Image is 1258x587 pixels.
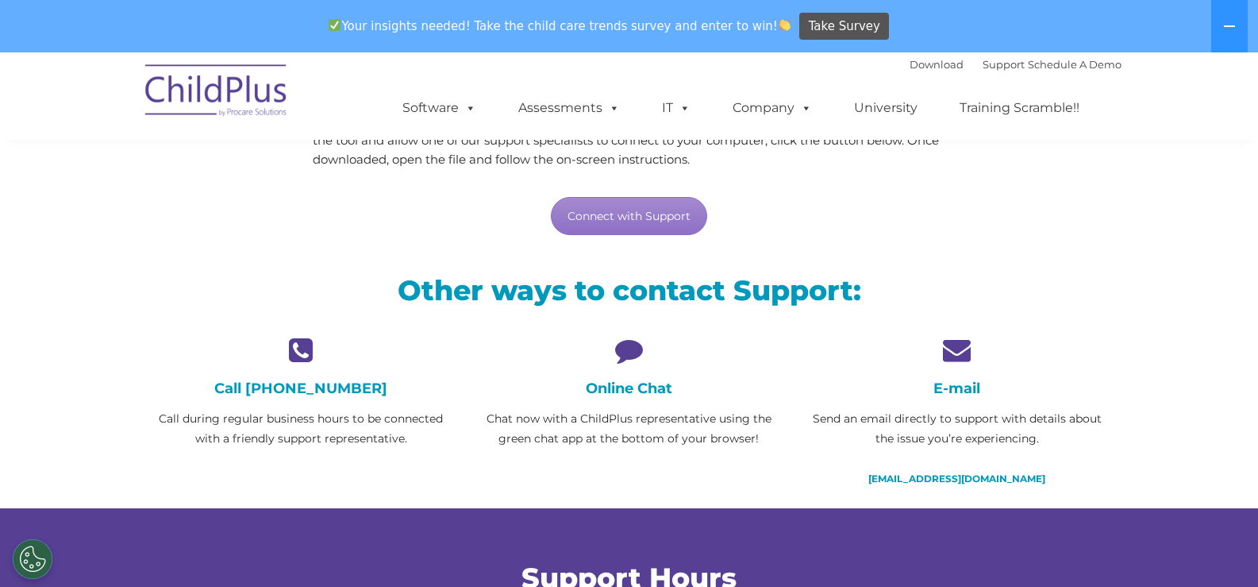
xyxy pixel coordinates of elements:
a: Take Survey [799,13,889,41]
h4: E-mail [805,380,1109,397]
font: | [910,58,1121,71]
span: Your insights needed! Take the child care trends survey and enter to win! [322,10,798,41]
p: Call during regular business hours to be connected with a friendly support representative. [149,409,453,449]
img: 👏 [779,19,791,31]
a: IT [646,92,706,124]
a: Schedule A Demo [1028,58,1121,71]
h2: Other ways to contact Support: [149,272,1110,308]
p: Through our secure support tool, we’ll connect to your computer and solve your issues for you! To... [313,112,945,169]
a: Training Scramble!! [944,92,1095,124]
h4: Online Chat [477,380,781,397]
h4: Call [PHONE_NUMBER] [149,380,453,397]
a: Download [910,58,964,71]
button: Cookies Settings [13,539,52,579]
a: [EMAIL_ADDRESS][DOMAIN_NAME] [868,473,1045,485]
a: University [838,92,933,124]
a: Software [387,92,492,124]
a: Assessments [502,92,636,124]
span: Take Survey [809,13,880,41]
img: ChildPlus by Procare Solutions [137,53,296,133]
a: Company [717,92,828,124]
img: ✅ [329,19,340,31]
a: Support [983,58,1025,71]
p: Send an email directly to support with details about the issue you’re experiencing. [805,409,1109,449]
p: Chat now with a ChildPlus representative using the green chat app at the bottom of your browser! [477,409,781,449]
a: Connect with Support [551,197,707,235]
